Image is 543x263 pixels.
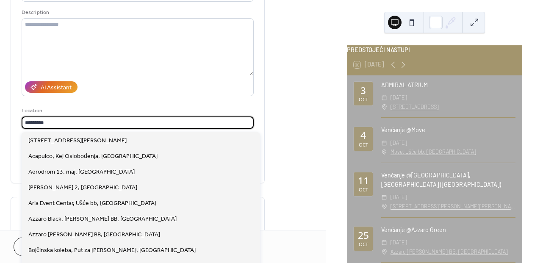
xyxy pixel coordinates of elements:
div: ​ [381,238,387,247]
div: Oct [359,142,368,147]
div: ​ [381,138,387,147]
div: ​ [381,93,387,102]
a: [STREET_ADDRESS][PERSON_NAME][PERSON_NAME] [391,202,515,211]
span: Azzaro Black, [PERSON_NAME] BB, [GEOGRAPHIC_DATA] [28,215,177,224]
div: Venčanje @[GEOGRAPHIC_DATA], [GEOGRAPHIC_DATA] ([GEOGRAPHIC_DATA]) [381,171,515,189]
div: Location [22,106,252,115]
button: Cancel [14,237,66,256]
div: ​ [381,193,387,202]
div: 4 [360,131,366,141]
div: ADMIRAL ATRIUM [381,80,515,90]
div: 3 [360,86,366,96]
button: AI Assistant [25,81,78,93]
span: [DATE] [391,238,407,247]
div: Oct [359,97,368,102]
div: PREDSTOJEĆI NASTUPI [347,45,522,55]
span: [DATE] [391,193,407,202]
a: Azzaro [PERSON_NAME] BB, [GEOGRAPHIC_DATA] [391,247,508,256]
span: Aerodrom 13. maj, [GEOGRAPHIC_DATA] [28,168,135,177]
div: Description [22,8,252,17]
div: ​ [381,147,387,156]
div: AI Assistant [41,83,72,92]
div: Venčanje @Move [381,125,515,135]
div: 11 [358,176,369,186]
span: [DATE] [391,138,407,147]
div: ​ [381,102,387,111]
span: [DATE] [391,93,407,102]
span: Bojčinska koleba, Put za [PERSON_NAME], [GEOGRAPHIC_DATA] [28,246,196,255]
a: Move, Ušće bb, [GEOGRAPHIC_DATA] [391,147,476,156]
span: [STREET_ADDRESS][PERSON_NAME] [28,136,127,145]
span: Acapulco, Kej Oslobođenja, [GEOGRAPHIC_DATA] [28,152,158,161]
div: Venčanje @Azzaro Green [381,225,515,235]
a: [STREET_ADDRESS] [391,102,439,111]
div: Oct [359,242,368,246]
span: Aria Event Centar, Ušće bb, [GEOGRAPHIC_DATA] [28,199,156,208]
div: Oct [359,187,368,192]
div: ​ [381,247,387,256]
span: Azzaro [PERSON_NAME] BB, [GEOGRAPHIC_DATA] [28,230,160,239]
div: ​ [381,202,387,211]
div: 25 [358,231,369,241]
span: [PERSON_NAME] 2, [GEOGRAPHIC_DATA] [28,183,137,192]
